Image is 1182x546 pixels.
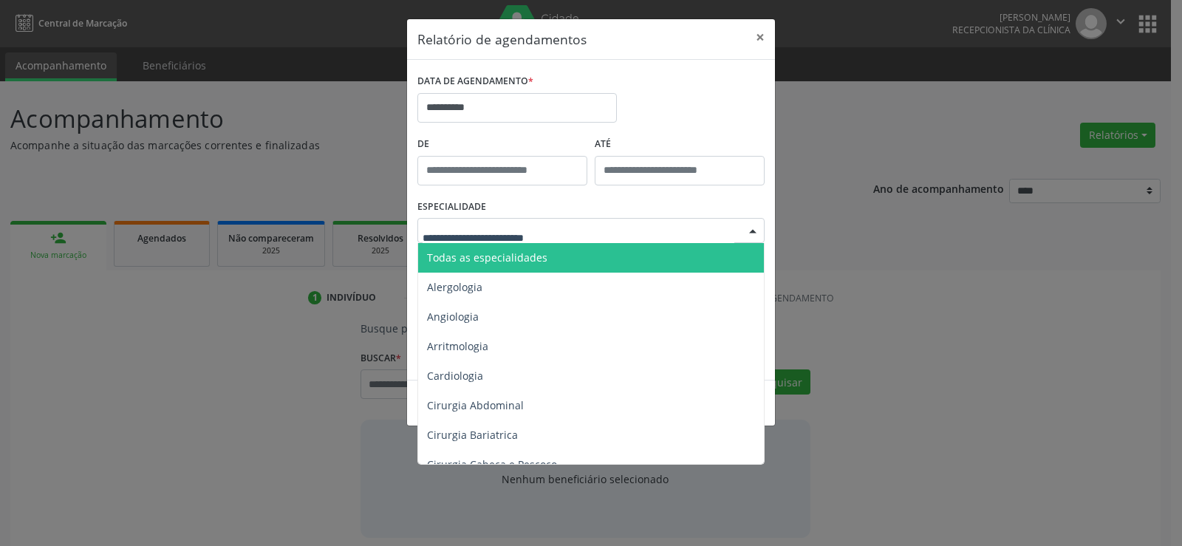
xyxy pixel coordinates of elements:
span: Arritmologia [427,339,488,353]
button: Close [745,19,775,55]
span: Alergologia [427,280,482,294]
label: De [417,133,587,156]
label: ATÉ [595,133,765,156]
span: Cirurgia Bariatrica [427,428,518,442]
label: ESPECIALIDADE [417,196,486,219]
h5: Relatório de agendamentos [417,30,587,49]
span: Cirurgia Abdominal [427,398,524,412]
span: Angiologia [427,310,479,324]
label: DATA DE AGENDAMENTO [417,70,533,93]
span: Todas as especialidades [427,250,547,265]
span: Cirurgia Cabeça e Pescoço [427,457,557,471]
span: Cardiologia [427,369,483,383]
